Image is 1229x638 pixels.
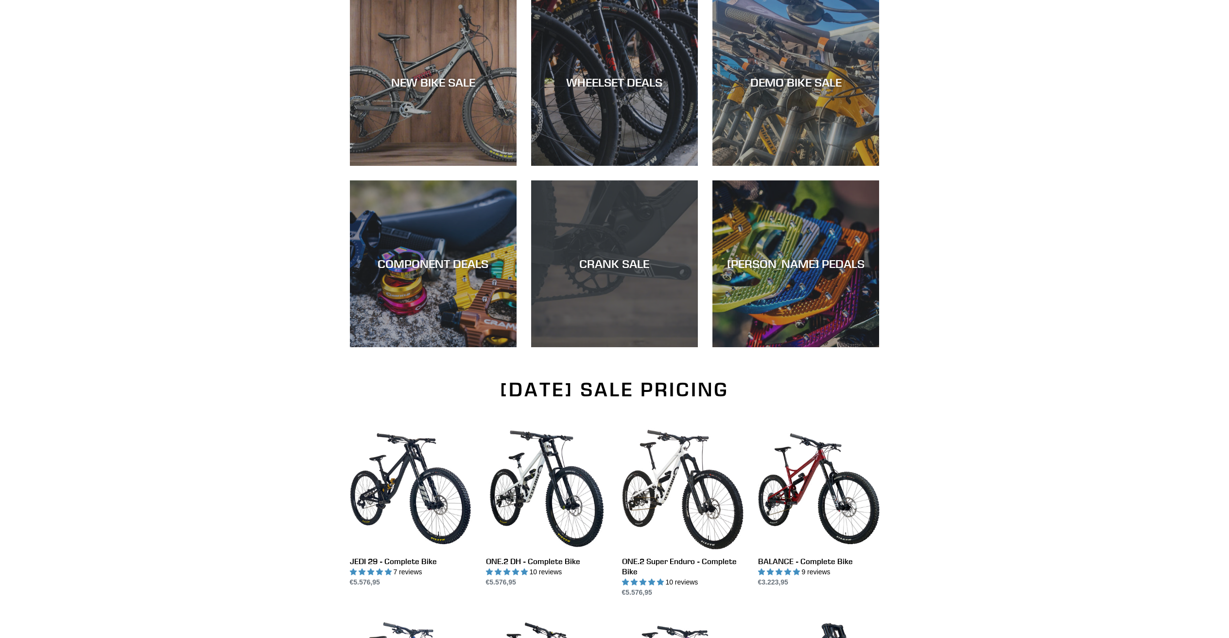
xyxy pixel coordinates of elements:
a: [PERSON_NAME] PEDALS [712,180,879,347]
div: WHEELSET DEALS [531,75,698,89]
div: DEMO BIKE SALE [712,75,879,89]
div: NEW BIKE SALE [350,75,517,89]
div: COMPONENT DEALS [350,257,517,271]
a: COMPONENT DEALS [350,180,517,347]
div: [PERSON_NAME] PEDALS [712,257,879,271]
h2: [DATE] SALE PRICING [350,378,880,401]
div: CRANK SALE [531,257,698,271]
a: CRANK SALE [531,180,698,347]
